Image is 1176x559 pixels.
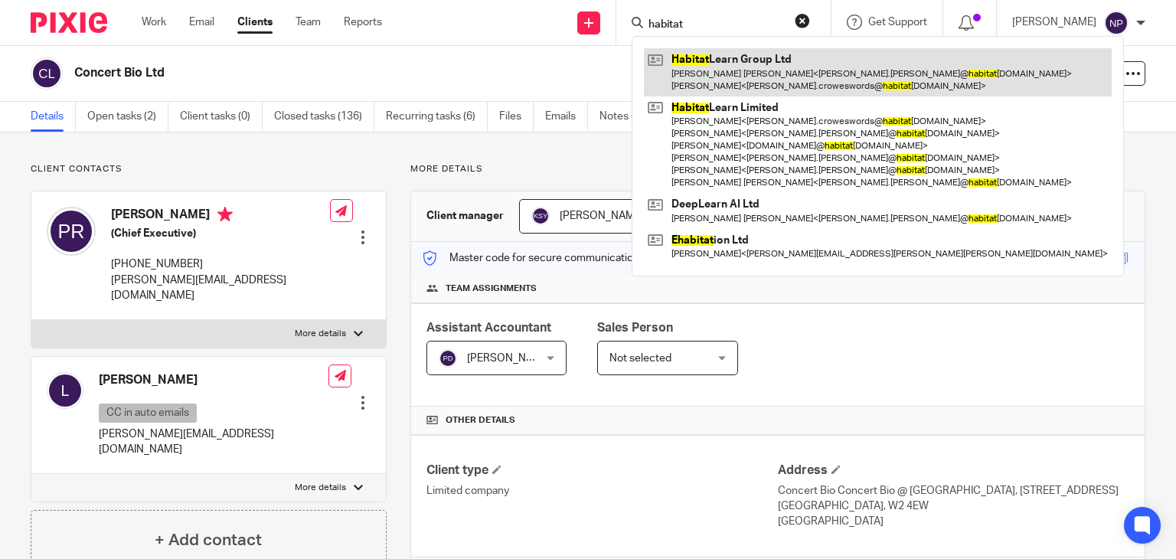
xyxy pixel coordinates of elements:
[111,226,330,241] h5: (Chief Executive)
[31,12,107,33] img: Pixie
[47,372,83,409] img: svg%3E
[778,499,1129,514] p: [GEOGRAPHIC_DATA], W2 4EW
[778,463,1129,479] h4: Address
[609,353,671,364] span: Not selected
[778,483,1129,499] p: Concert Bio Concert Bio @ [GEOGRAPHIC_DATA], [STREET_ADDRESS]
[446,283,537,295] span: Team assignments
[795,13,810,28] button: Clear
[180,102,263,132] a: Client tasks (0)
[295,482,346,494] p: More details
[599,102,655,132] a: Notes (2)
[142,15,166,30] a: Work
[1012,15,1096,30] p: [PERSON_NAME]
[426,208,504,224] h3: Client manager
[99,372,328,388] h4: [PERSON_NAME]
[467,353,551,364] span: [PERSON_NAME]
[99,404,197,423] p: CC in auto emails
[217,207,233,222] i: Primary
[410,163,1145,175] p: More details
[426,463,778,479] h4: Client type
[868,17,927,28] span: Get Support
[31,57,63,90] img: svg%3E
[295,328,346,340] p: More details
[296,15,321,30] a: Team
[87,102,168,132] a: Open tasks (2)
[111,207,330,226] h4: [PERSON_NAME]
[531,207,550,225] img: svg%3E
[111,257,330,272] p: [PHONE_NUMBER]
[426,322,551,334] span: Assistant Accountant
[560,211,644,221] span: [PERSON_NAME]
[386,102,488,132] a: Recurring tasks (6)
[344,15,382,30] a: Reports
[545,102,588,132] a: Emails
[111,273,330,304] p: [PERSON_NAME][EMAIL_ADDRESS][DOMAIN_NAME]
[446,414,515,427] span: Other details
[426,483,778,499] p: Limited company
[647,18,785,32] input: Search
[155,528,262,552] h4: + Add contact
[274,102,374,132] a: Closed tasks (136)
[597,322,673,334] span: Sales Person
[189,15,214,30] a: Email
[31,102,76,132] a: Details
[499,102,534,132] a: Files
[74,65,765,81] h2: Concert Bio Ltd
[778,514,1129,529] p: [GEOGRAPHIC_DATA]
[1104,11,1129,35] img: svg%3E
[99,427,328,458] p: [PERSON_NAME][EMAIL_ADDRESS][DOMAIN_NAME]
[237,15,273,30] a: Clients
[47,207,96,256] img: svg%3E
[31,163,387,175] p: Client contacts
[439,349,457,368] img: svg%3E
[423,250,687,266] p: Master code for secure communications and files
